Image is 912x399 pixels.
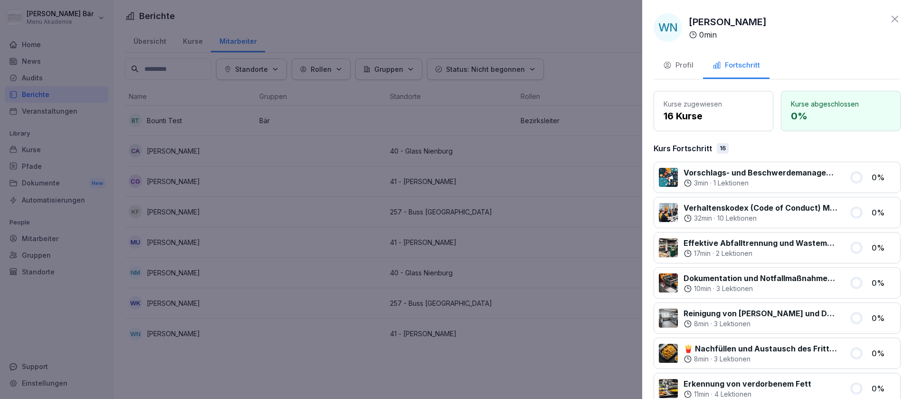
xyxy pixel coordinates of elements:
[684,272,838,284] p: Dokumentation und Notfallmaßnahmen bei Fritteusen
[716,249,752,258] p: 2 Lektionen
[684,284,838,293] div: ·
[872,172,895,183] p: 0 %
[714,389,751,399] p: 4 Lektionen
[713,178,749,188] p: 1 Lektionen
[872,312,895,324] p: 0 %
[872,348,895,359] p: 0 %
[694,284,711,293] p: 10 min
[791,99,891,109] p: Kurse abgeschlossen
[664,109,763,123] p: 16 Kurse
[717,214,757,223] p: 10 Lektionen
[684,167,838,178] p: Vorschlags- und Beschwerdemanagement bei Menü 2000
[714,354,750,364] p: 3 Lektionen
[791,109,891,123] p: 0 %
[684,319,838,329] div: ·
[712,60,760,71] div: Fortschritt
[689,15,767,29] p: [PERSON_NAME]
[694,319,709,329] p: 8 min
[684,178,838,188] div: ·
[664,99,763,109] p: Kurse zugewiesen
[714,319,750,329] p: 3 Lektionen
[694,354,709,364] p: 8 min
[694,178,708,188] p: 3 min
[684,378,811,389] p: Erkennung von verdorbenem Fett
[716,284,753,293] p: 3 Lektionen
[684,249,838,258] div: ·
[872,242,895,253] p: 0 %
[694,249,711,258] p: 17 min
[694,389,709,399] p: 11 min
[872,207,895,218] p: 0 %
[717,143,729,154] div: 16
[684,202,838,214] p: Verhaltenskodex (Code of Conduct) Menü 2000
[654,143,712,154] p: Kurs Fortschritt
[684,308,838,319] p: Reinigung von [PERSON_NAME] und Dunstabzugshauben
[699,29,717,40] p: 0 min
[703,53,769,79] button: Fortschritt
[684,389,811,399] div: ·
[872,383,895,394] p: 0 %
[684,237,838,249] p: Effektive Abfalltrennung und Wastemanagement im Catering
[684,343,838,354] p: 🍟 Nachfüllen und Austausch des Frittieröl/-fettes
[684,214,838,223] div: ·
[654,13,682,42] div: WN
[654,53,703,79] button: Profil
[694,214,712,223] p: 32 min
[872,277,895,289] p: 0 %
[663,60,693,71] div: Profil
[684,354,838,364] div: ·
